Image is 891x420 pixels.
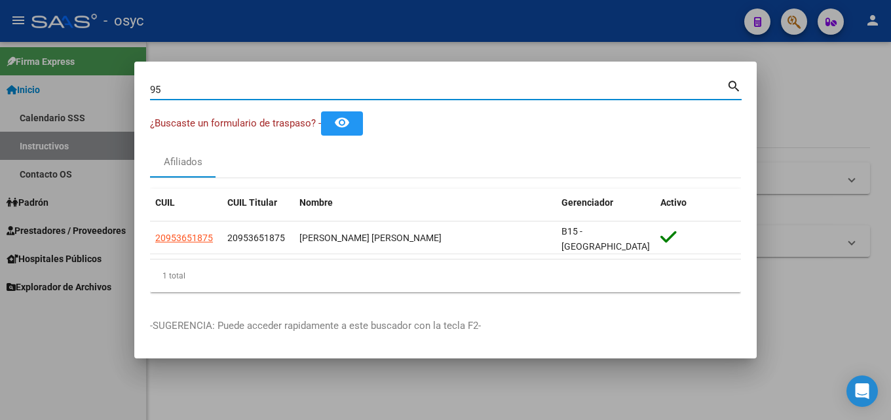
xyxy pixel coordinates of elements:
span: Nombre [299,197,333,208]
datatable-header-cell: CUIL Titular [222,189,294,217]
div: Open Intercom Messenger [846,375,878,407]
span: Gerenciador [561,197,613,208]
span: 20953651875 [155,233,213,243]
span: CUIL [155,197,175,208]
div: [PERSON_NAME] [PERSON_NAME] [299,231,551,246]
div: Afiliados [164,155,202,170]
div: 1 total [150,259,741,292]
span: B15 - [GEOGRAPHIC_DATA] [561,226,650,252]
mat-icon: search [727,77,742,93]
mat-icon: remove_red_eye [334,115,350,130]
span: CUIL Titular [227,197,277,208]
span: Activo [660,197,687,208]
p: -SUGERENCIA: Puede acceder rapidamente a este buscador con la tecla F2- [150,318,741,334]
datatable-header-cell: Gerenciador [556,189,655,217]
datatable-header-cell: CUIL [150,189,222,217]
span: ¿Buscaste un formulario de traspaso? - [150,117,321,129]
datatable-header-cell: Nombre [294,189,556,217]
datatable-header-cell: Activo [655,189,741,217]
span: 20953651875 [227,233,285,243]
